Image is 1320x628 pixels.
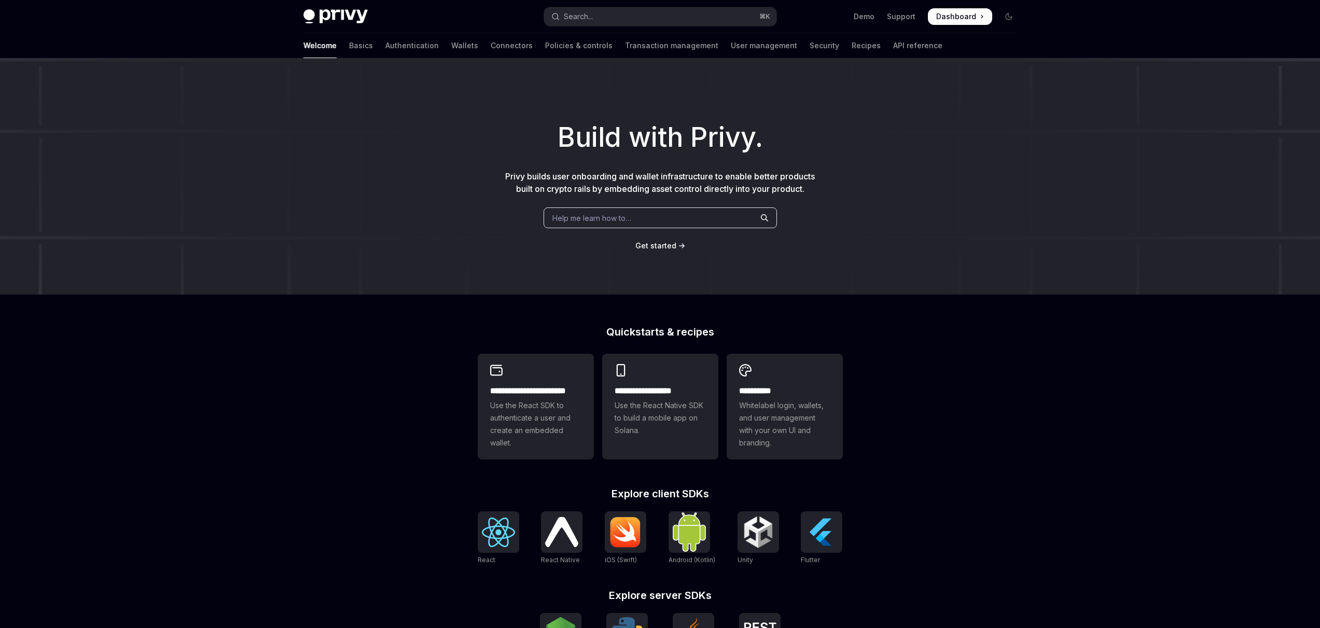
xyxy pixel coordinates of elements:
img: React [482,518,515,547]
a: Recipes [852,33,881,58]
span: Use the React Native SDK to build a mobile app on Solana. [615,399,706,437]
a: UnityUnity [738,511,779,565]
a: Android (Kotlin)Android (Kotlin) [669,511,715,565]
span: Get started [635,241,676,250]
span: Help me learn how to… [552,213,631,224]
button: Toggle dark mode [1001,8,1017,25]
a: Support [887,11,915,22]
button: Open search [544,7,776,26]
img: Android (Kotlin) [673,512,706,551]
a: Policies & controls [545,33,613,58]
img: React Native [545,517,578,547]
a: API reference [893,33,942,58]
span: React [478,556,495,564]
img: iOS (Swift) [609,517,642,548]
span: Dashboard [936,11,976,22]
div: Search... [564,10,593,23]
span: Android (Kotlin) [669,556,715,564]
a: User management [731,33,797,58]
a: **** *****Whitelabel login, wallets, and user management with your own UI and branding. [727,354,843,459]
a: Basics [349,33,373,58]
a: FlutterFlutter [801,511,842,565]
span: Unity [738,556,753,564]
span: ⌘ K [759,12,770,21]
h2: Quickstarts & recipes [478,327,843,337]
a: **** **** **** ***Use the React Native SDK to build a mobile app on Solana. [602,354,718,459]
a: ReactReact [478,511,519,565]
a: Authentication [385,33,439,58]
a: Dashboard [928,8,992,25]
span: Flutter [801,556,820,564]
h1: Build with Privy. [17,117,1303,158]
a: Security [810,33,839,58]
a: Connectors [491,33,533,58]
a: iOS (Swift)iOS (Swift) [605,511,646,565]
span: Use the React SDK to authenticate a user and create an embedded wallet. [490,399,581,449]
h2: Explore client SDKs [478,489,843,499]
a: Get started [635,241,676,251]
a: Demo [854,11,874,22]
h2: Explore server SDKs [478,590,843,601]
a: Welcome [303,33,337,58]
span: Whitelabel login, wallets, and user management with your own UI and branding. [739,399,830,449]
img: Unity [742,515,775,549]
img: dark logo [303,9,368,24]
a: Wallets [451,33,478,58]
span: React Native [541,556,580,564]
a: React NativeReact Native [541,511,582,565]
span: iOS (Swift) [605,556,637,564]
a: Transaction management [625,33,718,58]
img: Flutter [805,515,838,549]
span: Privy builds user onboarding and wallet infrastructure to enable better products built on crypto ... [505,171,815,194]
